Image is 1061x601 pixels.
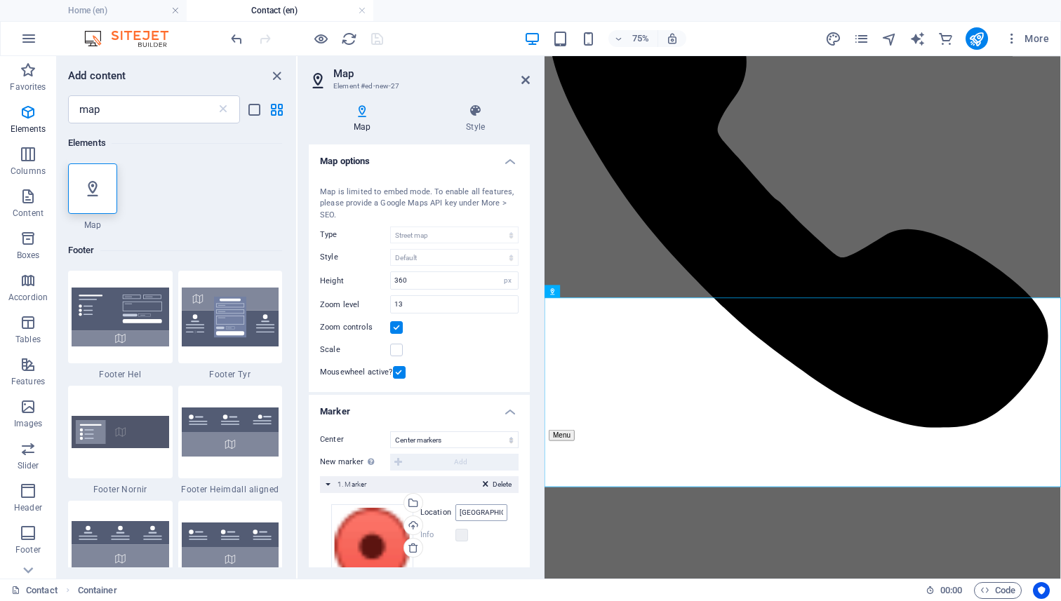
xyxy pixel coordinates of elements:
[909,30,926,47] button: text_generator
[340,30,357,47] button: reload
[320,319,390,336] label: Zoom controls
[338,480,366,488] span: 1. Marker
[68,163,117,231] div: Map
[421,104,530,133] h4: Style
[825,31,841,47] i: Design (Ctrl+Alt+Y)
[11,376,45,387] p: Features
[881,30,898,47] button: navigator
[909,31,926,47] i: AI Writer
[68,242,282,259] h6: Footer
[72,416,169,447] img: footer-norni.svg
[309,144,530,170] h4: Map options
[320,187,519,222] div: Map is limited to embed mode. To enable all features, please provide a Google Maps API key under ...
[78,582,117,599] nav: breadcrumb
[629,30,652,47] h6: 75%
[1033,582,1050,599] button: Usercentrics
[493,478,512,491] span: Delete
[420,504,455,521] label: Location
[187,3,373,18] h4: Contact (en)
[68,484,173,495] span: Footer Nornir
[320,364,393,381] label: Mousewheel active?
[246,101,262,118] button: list-view
[320,301,390,309] label: Zoom level
[182,288,279,346] img: footer-tyr.svg
[455,504,507,521] input: Location...
[178,386,283,495] div: Footer Heimdall aligned
[11,166,46,177] p: Columns
[14,502,42,513] p: Header
[68,386,173,495] div: Footer Nornir
[320,227,390,243] label: Type
[68,95,216,123] input: Search
[666,32,679,45] i: On resize automatically adjust zoom level to fit chosen device.
[333,80,502,93] h3: Element #ed-new-27
[178,484,283,495] span: Footer Heimdall aligned
[420,527,455,543] label: Info
[940,582,962,599] span: 00 00
[320,454,390,471] label: New marker
[68,67,126,84] h6: Add content
[81,30,186,47] img: Editor Logo
[78,582,117,599] span: Click to select. Double-click to edit
[309,395,530,420] h4: Marker
[178,369,283,380] span: Footer Tyr
[309,104,421,133] h4: Map
[268,101,285,118] button: grid-view
[608,30,658,47] button: 75%
[881,31,897,47] i: Navigator
[498,272,518,289] div: px
[926,582,963,599] h6: Session time
[825,30,842,47] button: design
[937,31,954,47] i: Commerce
[11,582,58,599] a: Click to cancel selection. Double-click to open Pages
[320,277,390,285] label: Height
[312,30,329,47] button: Click here to leave preview mode and continue editing
[182,522,279,572] img: footer-heimdall-left.svg
[980,582,1015,599] span: Code
[937,30,954,47] button: commerce
[11,123,46,135] p: Elements
[13,208,44,219] p: Content
[68,135,282,151] h6: Elements
[974,582,1022,599] button: Code
[229,31,245,47] i: Undo: Delete elements (Ctrl+Z)
[68,369,173,380] span: Footer Hel
[968,31,985,47] i: Publish
[268,67,285,84] button: close panel
[15,334,41,345] p: Tables
[18,460,39,471] p: Slider
[320,249,390,266] label: Style
[228,30,245,47] button: undo
[17,250,40,261] p: Boxes
[14,418,43,429] p: Images
[10,81,46,93] p: Favorites
[950,585,952,595] span: :
[320,431,390,448] label: Center
[182,407,279,457] img: footer-heimdall-aligned.svg
[8,292,48,303] p: Accordion
[178,271,283,380] div: Footer Tyr
[1005,32,1049,46] span: More
[72,288,169,346] img: footer-hel.svg
[68,220,117,231] span: Map
[853,30,870,47] button: pages
[479,478,516,491] button: Delete
[966,27,988,50] button: publish
[320,342,390,358] label: Scale
[72,521,169,572] img: footer-heimdall.svg
[333,67,530,80] h2: Map
[999,27,1055,50] button: More
[853,31,869,47] i: Pages (Ctrl+Alt+S)
[15,544,41,555] p: Footer
[68,271,173,380] div: Footer Hel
